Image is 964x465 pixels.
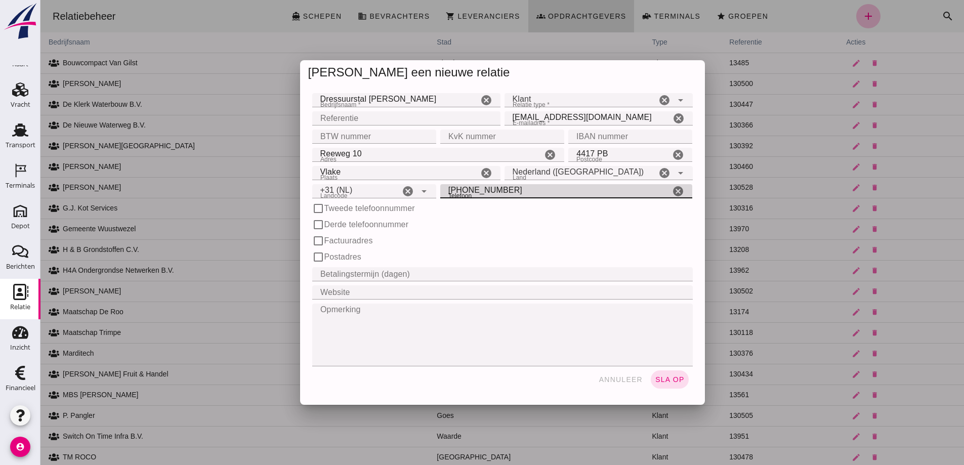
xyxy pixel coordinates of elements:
[440,94,452,106] i: Wis Bedrijfsnaam *
[361,185,373,197] i: Wis Landcode
[472,93,491,105] span: Klant
[6,142,35,148] div: Transport
[634,167,646,179] i: Open
[284,235,332,247] label: Factuuradres
[614,375,644,384] span: sla op
[632,185,644,197] i: Wis Telefoon
[504,149,516,161] i: Wis Adres
[11,101,30,108] div: Vracht
[618,167,630,179] i: Wis Land
[10,437,30,457] i: account_circle
[284,251,321,263] label: Postadres
[6,182,35,189] div: Terminals
[284,202,374,215] label: Tweede telefoonnummer
[634,94,646,106] i: arrow_drop_down
[284,219,368,231] label: Derde telefoonnummer
[440,167,452,179] i: Wis Plaats
[11,223,30,229] div: Depot
[554,370,606,389] button: annuleer
[632,149,644,161] i: Wis Postcode
[268,65,470,79] span: [PERSON_NAME] een nieuwe relatie
[618,94,630,106] i: Wis Relatie type *
[610,370,648,389] button: sla op
[6,385,35,391] div: Financieel
[2,3,38,40] img: logo-small.a267ee39.svg
[632,112,644,124] i: Wis E-mailadres *
[6,263,35,270] div: Berichten
[10,344,30,351] div: Inzicht
[558,375,602,384] span: annuleer
[10,304,30,310] div: Relatie
[378,185,390,197] i: Open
